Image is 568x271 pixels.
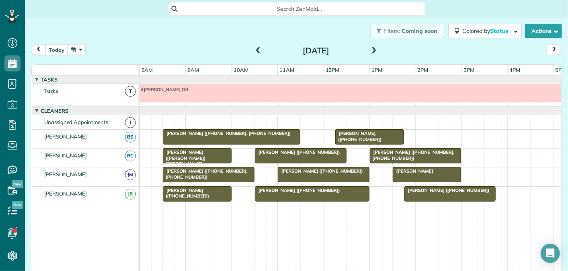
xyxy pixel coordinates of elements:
[490,27,510,35] span: Status
[43,190,89,197] span: [PERSON_NAME]
[232,67,250,73] span: 10am
[278,67,296,73] span: 11am
[162,149,209,178] span: [PERSON_NAME] ([PERSON_NAME]) [PERSON_NAME] ([PHONE_NUMBER], [PHONE_NUMBER])
[448,24,522,38] button: Colored byStatus
[370,67,384,73] span: 1pm
[254,187,340,193] span: [PERSON_NAME] ([PHONE_NUMBER])
[125,169,136,180] span: JM
[12,201,23,209] span: New
[125,132,136,143] span: BS
[541,244,560,263] div: Open Intercom Messenger
[43,171,89,177] span: [PERSON_NAME]
[45,44,68,55] button: today
[43,152,89,159] span: [PERSON_NAME]
[383,27,400,35] span: Filters:
[39,76,59,83] span: Tasks
[162,168,248,179] span: [PERSON_NAME] ([PHONE_NUMBER], [PHONE_NUMBER])
[254,149,340,155] span: [PERSON_NAME] ([PHONE_NUMBER])
[462,27,511,35] span: Colored by
[369,149,455,161] span: [PERSON_NAME] ([PHONE_NUMBER], [PHONE_NUMBER])
[525,24,562,38] button: Actions
[12,180,23,188] span: New
[462,67,476,73] span: 3pm
[266,46,366,55] h2: [DATE]
[324,67,341,73] span: 12pm
[39,108,70,114] span: Cleaners
[43,133,89,140] span: [PERSON_NAME]
[140,87,189,92] span: [PERSON_NAME] Off
[547,44,562,55] button: next
[277,168,363,174] span: [PERSON_NAME] ([PHONE_NUMBER])
[125,86,136,97] span: T
[43,119,110,125] span: Unassigned Appointments
[392,168,434,174] span: [PERSON_NAME]
[43,88,59,94] span: Tasks
[404,187,490,193] span: [PERSON_NAME] ([PHONE_NUMBER])
[162,130,291,136] span: [PERSON_NAME] ([PHONE_NUMBER], [PHONE_NUMBER])
[554,67,568,73] span: 5pm
[140,67,155,73] span: 8am
[125,151,136,161] span: BC
[31,44,46,55] button: prev
[162,187,209,199] span: [PERSON_NAME] ([PHONE_NUMBER])
[402,27,438,35] span: Coming soon
[186,67,201,73] span: 9am
[335,130,382,142] span: [PERSON_NAME] ([PHONE_NUMBER])
[508,67,522,73] span: 4pm
[416,67,430,73] span: 2pm
[125,189,136,200] span: JR
[125,117,136,128] span: !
